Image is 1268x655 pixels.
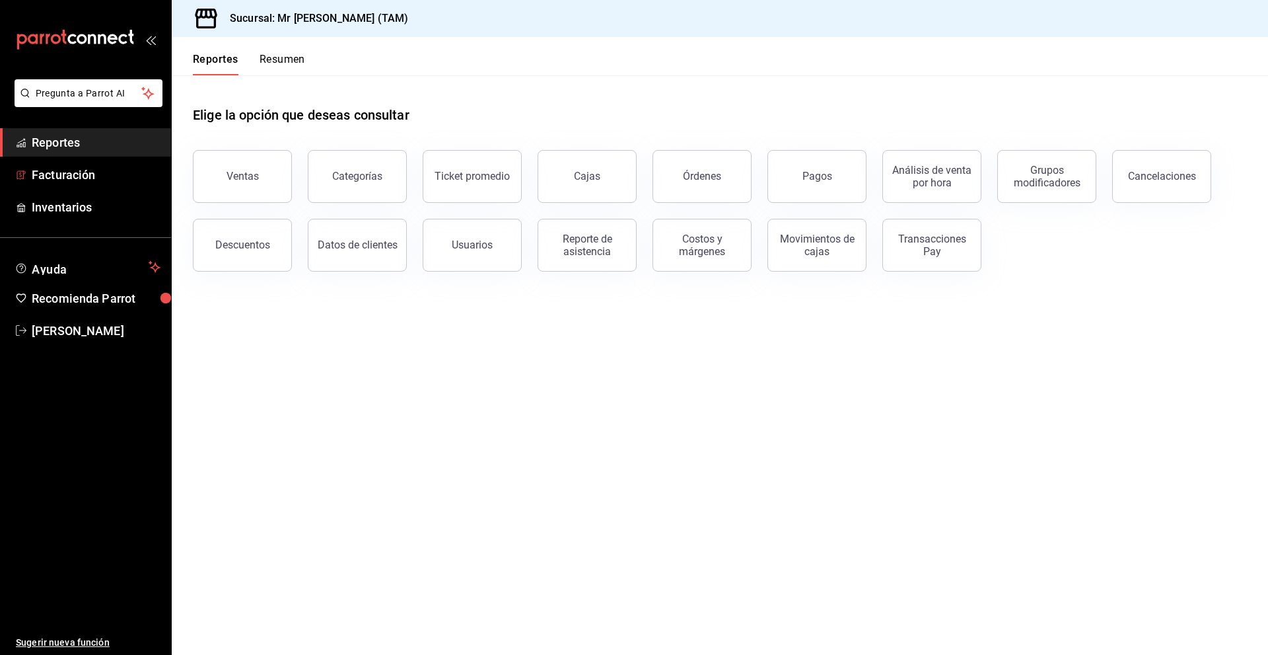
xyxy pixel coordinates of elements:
div: Reporte de asistencia [546,233,628,258]
button: Categorías [308,150,407,203]
button: Grupos modificadores [997,150,1096,203]
span: Recomienda Parrot [32,289,160,307]
button: Transacciones Pay [882,219,981,272]
div: Cajas [574,169,601,184]
span: Facturación [32,166,160,184]
button: Reporte de asistencia [538,219,637,272]
div: Costos y márgenes [661,233,743,258]
div: Datos de clientes [318,239,398,251]
button: Pregunta a Parrot AI [15,79,162,107]
div: Órdenes [683,170,721,182]
button: Datos de clientes [308,219,407,272]
div: Análisis de venta por hora [891,164,973,189]
div: Cancelaciones [1128,170,1196,182]
div: Transacciones Pay [891,233,973,258]
div: Descuentos [215,239,270,251]
button: Ventas [193,150,292,203]
div: navigation tabs [193,53,305,75]
button: Análisis de venta por hora [882,150,981,203]
div: Categorías [332,170,382,182]
div: Pagos [802,170,832,182]
div: Movimientos de cajas [776,233,858,258]
button: Usuarios [423,219,522,272]
span: Sugerir nueva función [16,636,160,650]
span: Ayuda [32,259,143,275]
span: Pregunta a Parrot AI [36,87,142,100]
button: Costos y márgenes [652,219,752,272]
div: Ticket promedio [435,170,510,182]
a: Cajas [538,150,637,203]
span: Reportes [32,134,160,151]
button: Descuentos [193,219,292,272]
button: Reportes [193,53,238,75]
div: Grupos modificadores [1006,164,1088,189]
button: Cancelaciones [1112,150,1211,203]
button: open_drawer_menu [145,34,156,45]
button: Ticket promedio [423,150,522,203]
div: Ventas [227,170,259,182]
h3: Sucursal: Mr [PERSON_NAME] (TAM) [219,11,408,26]
span: Inventarios [32,198,160,216]
h1: Elige la opción que deseas consultar [193,105,409,125]
span: [PERSON_NAME] [32,322,160,340]
button: Órdenes [652,150,752,203]
button: Resumen [260,53,305,75]
button: Movimientos de cajas [767,219,866,272]
button: Pagos [767,150,866,203]
div: Usuarios [452,239,493,251]
a: Pregunta a Parrot AI [9,96,162,110]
